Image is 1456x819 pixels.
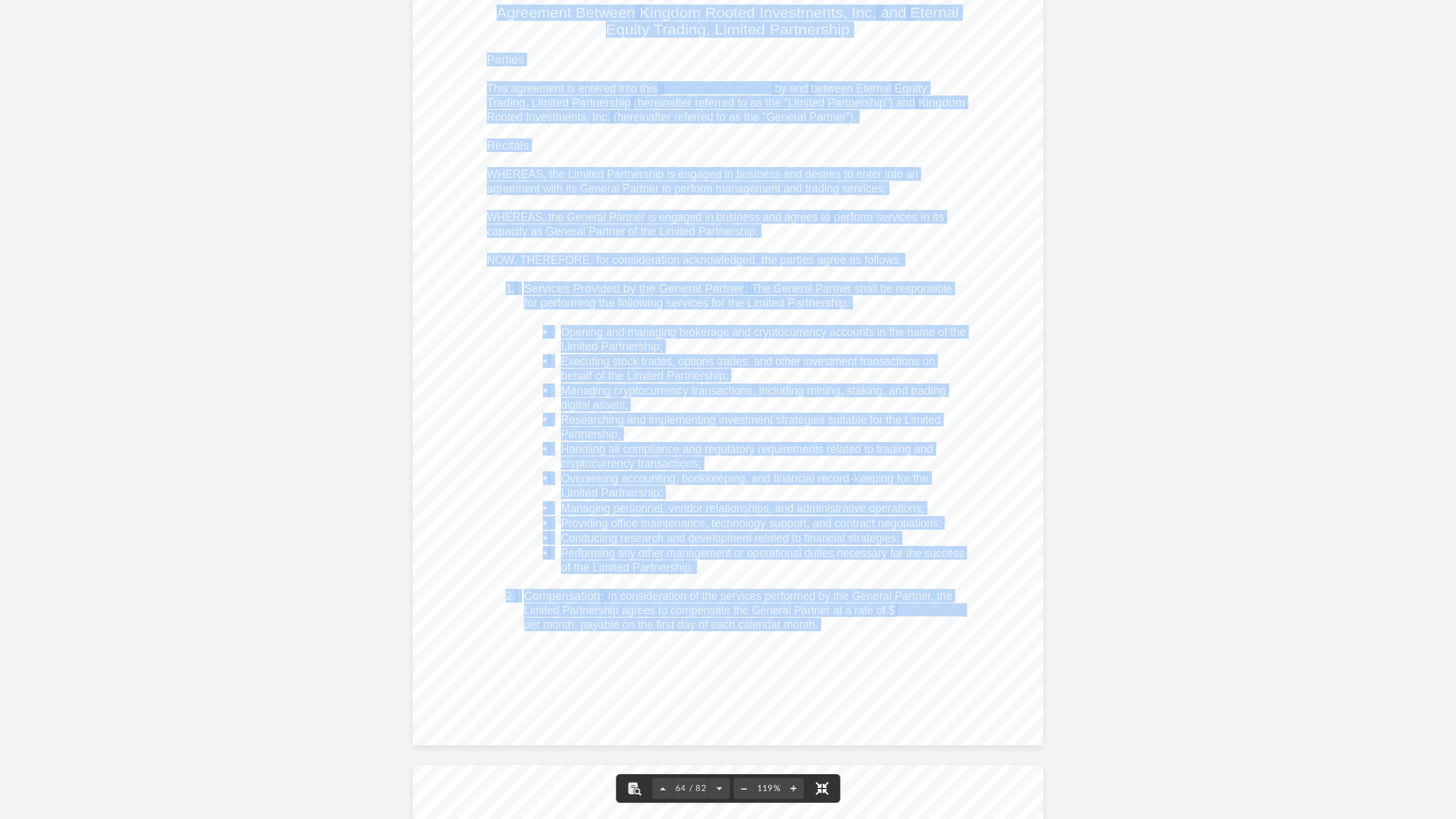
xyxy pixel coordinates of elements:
[561,457,701,469] span: cryptocurrency transactions;
[543,355,547,367] span: •
[487,253,902,266] span: NOW, THEREFORE, for consideration acknowledged, the parties agree as follows:
[487,182,886,194] span: agreement with its General Partner to perform management and trading services;
[561,413,941,426] span: Researching and implementing investment strategies suitable for the Limited
[850,472,853,484] span: -
[524,282,744,294] span: Services Provided by the General Partner
[561,326,966,338] span: Opening and managing brokerage and cryptocurrency accounts in the name of the
[751,282,952,294] span: The General Partner shall be responsible
[744,282,747,294] span: :
[561,398,628,411] span: digital assets;
[561,502,924,514] span: Managing personnel, vendor relationships, and administrative operations;
[227,145,1392,515] div: Preview
[561,472,850,484] span: Overseeing accounting, bookkeeping, and financial record
[487,225,759,237] span: capacity as General Partner of the Limited Partnership.
[561,443,933,455] span: Handling all compliance and regulatory requirements related to trading and
[543,326,547,338] span: •
[854,472,929,484] span: keeping for the
[561,369,729,382] span: behalf of the Limited Partnership;
[543,472,547,484] span: •
[561,428,621,440] span: Partnership;
[561,384,946,396] span: Managing cryptocurrency transactions, including mining, staking, and trading
[543,443,547,455] span: •
[543,413,547,426] span: •
[487,211,830,223] span: WHEREAS, the General Partner is engaged in business and agrees to
[561,486,663,499] span: Limited Partnership;
[561,355,935,367] span: Executing stock trades, options trades, and other investment transactions on
[561,340,663,352] span: Limited Partnership;
[487,168,918,180] span: WHEREAS, the Limited Partnership is engaged in business and desires to enter into an
[543,384,547,396] span: •
[834,211,944,223] span: perform services in its
[524,296,850,309] span: for performing the following services for the Limited Partnership:
[543,502,547,514] span: •
[506,282,515,294] span: 1.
